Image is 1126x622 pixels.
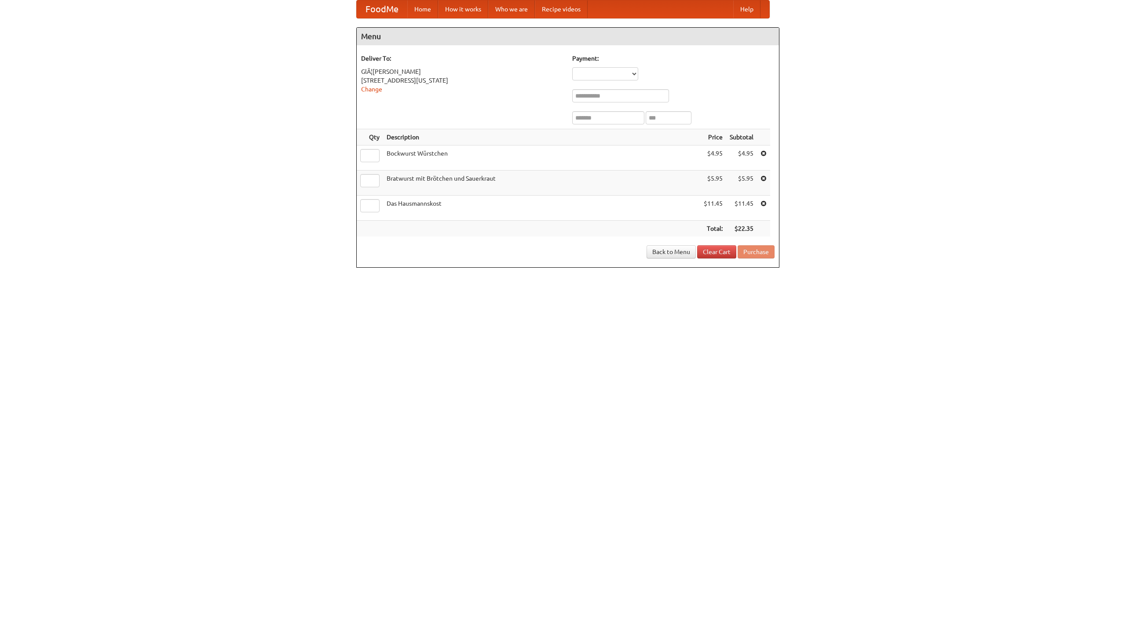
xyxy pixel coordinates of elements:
[700,221,726,237] th: Total:
[700,171,726,196] td: $5.95
[726,145,757,171] td: $4.95
[733,0,760,18] a: Help
[726,196,757,221] td: $11.45
[407,0,438,18] a: Home
[700,129,726,145] th: Price
[357,129,383,145] th: Qty
[438,0,488,18] a: How it works
[700,196,726,221] td: $11.45
[361,76,563,85] div: [STREET_ADDRESS][US_STATE]
[647,245,696,258] a: Back to Menu
[383,171,700,196] td: Bratwurst mit Brötchen und Sauerkraut
[726,171,757,196] td: $5.95
[361,54,563,63] h5: Deliver To:
[572,54,775,63] h5: Payment:
[738,245,775,258] button: Purchase
[697,245,736,258] a: Clear Cart
[361,86,382,93] a: Change
[700,145,726,171] td: $4.95
[383,145,700,171] td: Bockwurst Würstchen
[488,0,535,18] a: Who we are
[726,129,757,145] th: Subtotal
[357,0,407,18] a: FoodMe
[383,129,700,145] th: Description
[535,0,588,18] a: Recipe videos
[383,196,700,221] td: Das Hausmannskost
[726,221,757,237] th: $22.35
[357,28,779,45] h4: Menu
[361,67,563,76] div: GlÃ¦[PERSON_NAME]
